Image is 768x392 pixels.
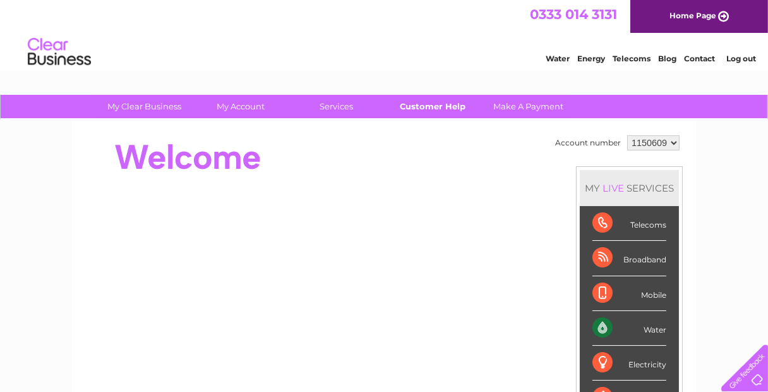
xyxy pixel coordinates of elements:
[189,95,293,118] a: My Account
[381,95,485,118] a: Customer Help
[552,132,624,154] td: Account number
[592,206,666,241] div: Telecoms
[592,241,666,276] div: Broadband
[530,6,617,22] a: 0333 014 3131
[27,33,92,71] img: logo.png
[592,346,666,381] div: Electricity
[285,95,389,118] a: Services
[684,54,715,63] a: Contact
[546,54,570,63] a: Water
[726,54,756,63] a: Log out
[477,95,581,118] a: Make A Payment
[580,170,679,206] div: MY SERVICES
[93,95,197,118] a: My Clear Business
[658,54,676,63] a: Blog
[577,54,605,63] a: Energy
[592,311,666,346] div: Water
[592,276,666,311] div: Mobile
[600,182,627,194] div: LIVE
[613,54,651,63] a: Telecoms
[87,7,683,61] div: Clear Business is a trading name of Verastar Limited (registered in [GEOGRAPHIC_DATA] No. 3667643...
